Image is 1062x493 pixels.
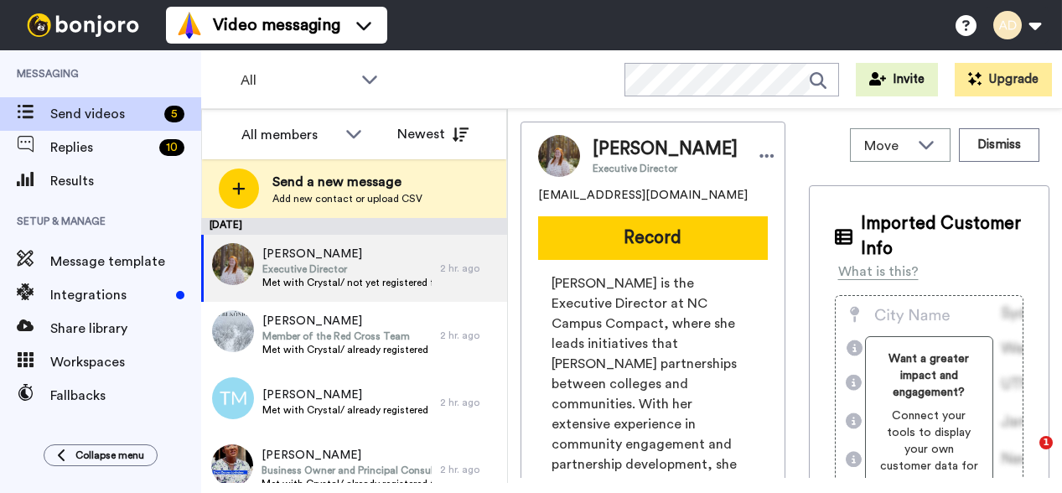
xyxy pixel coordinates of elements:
iframe: Intercom live chat [1005,436,1045,476]
div: 2 hr. ago [440,463,499,476]
span: [PERSON_NAME] [262,387,432,403]
img: vm-color.svg [176,12,203,39]
span: Send a new message [272,172,422,192]
span: Imported Customer Info [861,211,1024,262]
button: Newest [385,117,481,151]
span: Fallbacks [50,386,201,406]
button: Dismiss [959,128,1039,162]
span: Executive Director [262,262,432,276]
span: Met with Crystal/ already registered for [DATE] Webinar and [DATE] Webinar [262,477,432,490]
button: Collapse menu [44,444,158,466]
span: Executive Director [593,162,738,175]
span: Collapse menu [75,449,144,462]
img: Image of Lisa Keyne [538,135,580,177]
div: 10 [159,139,184,156]
span: 1 [1039,436,1053,449]
span: Add new contact or upload CSV [272,192,422,205]
button: Record [538,216,768,260]
span: Move [864,136,909,156]
img: 16b038cd-6546-46b1-a1c0-fcdc82d2f650.jpg [211,444,253,486]
div: What is this? [838,262,919,282]
span: Business Owner and Principal Consultant [262,464,432,477]
span: Message template [50,252,201,272]
span: Results [50,171,201,191]
div: All members [241,125,337,145]
span: All [241,70,353,91]
img: tm.png [212,377,254,419]
div: [DATE] [201,218,507,235]
span: Member of the Red Cross Team [262,330,432,343]
div: 2 hr. ago [440,396,499,409]
span: Workspaces [50,352,201,372]
button: Upgrade [955,63,1052,96]
div: 2 hr. ago [440,329,499,342]
span: Replies [50,138,153,158]
button: Invite [856,63,938,96]
img: 734054c6-dcbe-4fa3-ad77-e5f6cb321386.jpg [212,243,254,285]
span: Met with Crystal/ not yet registered for the Weebinar [262,276,432,289]
span: [PERSON_NAME] [262,313,432,330]
span: [PERSON_NAME] [593,137,738,162]
div: 5 [164,106,184,122]
span: Send videos [50,104,158,124]
span: Share library [50,319,201,339]
span: Integrations [50,285,169,305]
img: b677ddd1-44e5-4a69-a342-98f867d1ad27.jpg [212,310,254,352]
span: [EMAIL_ADDRESS][DOMAIN_NAME] [538,187,748,204]
div: 2 hr. ago [440,262,499,275]
span: Met with Crystal/ already registered for [DATE] Webinar [262,403,432,417]
img: bj-logo-header-white.svg [20,13,146,37]
span: Want a greater impact and engagement? [879,350,979,401]
span: [PERSON_NAME] [262,447,432,464]
span: Video messaging [213,13,340,37]
span: Met with Crystal/ already registered for [DATE] Webinar [262,343,432,356]
span: [PERSON_NAME] [262,246,432,262]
